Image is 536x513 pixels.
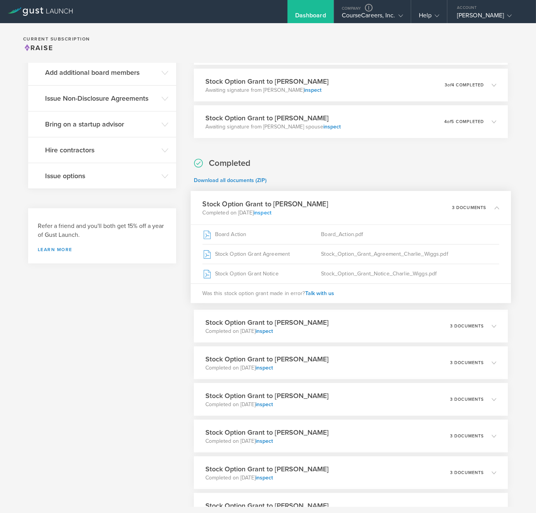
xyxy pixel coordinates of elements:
div: Stock Option Grant Agreement [203,245,321,264]
a: inspect [255,401,273,408]
p: 3 4 completed [445,83,484,87]
p: 3 documents [450,361,484,365]
h2: Current Subscription [23,37,90,41]
span: Raise [23,44,53,52]
p: 3 documents [450,434,484,438]
div: Board_Action.pdf [321,225,499,244]
h3: Stock Option Grant to [PERSON_NAME] [205,317,329,327]
h3: Bring on a startup advisor [45,119,158,129]
p: Awaiting signature from [PERSON_NAME] spouse [205,123,341,131]
p: 3 documents [452,206,487,210]
h3: Refer a friend and you'll both get 15% off a year of Gust Launch. [38,222,166,240]
h3: Stock Option Grant to [PERSON_NAME] [205,427,329,437]
h3: Stock Option Grant to [PERSON_NAME] [203,199,328,209]
p: Completed on [DATE] [205,474,329,482]
div: [PERSON_NAME] [457,12,523,23]
span: Talk with us [305,290,334,297]
h3: Hire contractors [45,145,158,155]
h3: Stock Option Grant to [PERSON_NAME] [205,76,329,86]
iframe: Chat Widget [497,476,536,513]
a: inspect [304,87,321,93]
p: Completed on [DATE] [203,209,328,217]
div: Was this stock option grant made in error? [191,283,511,303]
a: inspect [255,364,273,371]
p: Awaiting signature from [PERSON_NAME] [205,86,329,94]
div: CourseCareers, Inc. [342,12,403,23]
h3: Stock Option Grant to [PERSON_NAME] [205,113,341,123]
div: Help [419,12,439,23]
div: Stock Option Grant Notice [203,264,321,283]
h3: Stock Option Grant to [PERSON_NAME] [205,354,329,364]
a: inspect [255,438,273,444]
p: Completed on [DATE] [205,437,329,445]
a: inspect [323,123,341,130]
p: 3 documents [450,324,484,328]
div: Board Action [203,225,321,244]
em: of [447,83,452,88]
p: Completed on [DATE] [205,401,329,408]
div: Stock_Option_Grant_Agreement_Charlie_Wiggs.pdf [321,245,499,264]
a: inspect [255,474,273,481]
p: 4 5 completed [444,120,484,124]
p: 3 documents [450,471,484,475]
h3: Stock Option Grant to [PERSON_NAME] [205,464,329,474]
em: of [447,119,451,124]
h3: Issue options [45,171,158,181]
div: Stock_Option_Grant_Notice_Charlie_Wiggs.pdf [321,264,499,283]
h3: Stock Option Grant to [PERSON_NAME] [205,391,329,401]
a: inspect [255,328,273,334]
a: Download all documents (ZIP) [194,177,267,184]
p: Completed on [DATE] [205,364,329,372]
a: inspect [254,209,271,216]
a: Learn more [38,247,166,252]
p: 3 documents [450,397,484,402]
h3: Issue Non-Disclosure Agreements [45,93,158,103]
h2: Completed [209,158,250,169]
h3: Stock Option Grant to [PERSON_NAME] [205,501,329,511]
h3: Add additional board members [45,67,158,78]
p: Completed on [DATE] [205,327,329,335]
div: Dashboard [295,12,326,23]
